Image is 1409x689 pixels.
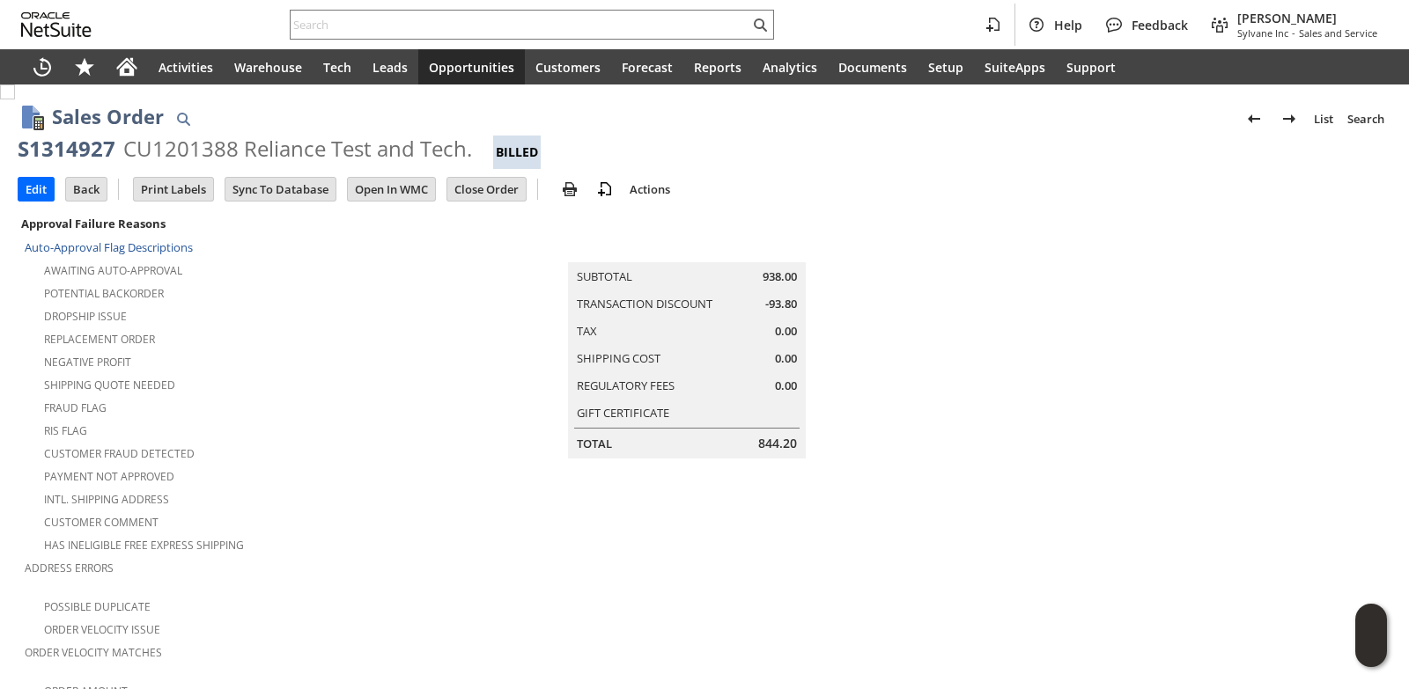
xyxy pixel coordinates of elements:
a: Address Errors [25,561,114,575]
h1: Sales Order [52,102,164,131]
a: Payment not approved [44,469,174,484]
a: Subtotal [577,268,632,284]
a: Tax [577,323,597,339]
img: print.svg [559,179,580,200]
svg: Home [116,56,137,77]
a: Leads [362,49,418,84]
svg: Search [749,14,771,35]
a: Customers [525,49,611,84]
span: 844.20 [758,435,797,452]
caption: Summary [568,234,806,262]
span: Setup [928,59,963,76]
img: Previous [1243,108,1265,129]
span: Analytics [763,59,817,76]
a: Opportunities [418,49,525,84]
span: Leads [373,59,408,76]
a: List [1307,105,1340,133]
a: Shipping Quote Needed [44,377,175,392]
a: Customer Fraud Detected [44,446,195,461]
svg: Shortcuts [74,56,95,77]
svg: Recent Records [32,56,53,77]
iframe: Click here to launch Oracle Guided Learning Help Panel [1355,604,1387,667]
span: Tech [323,59,351,76]
a: Tech [313,49,362,84]
span: Warehouse [234,59,302,76]
img: add-record.svg [594,179,616,200]
svg: logo [21,12,92,37]
span: [PERSON_NAME] [1237,10,1377,26]
div: S1314927 [18,135,115,163]
a: Negative Profit [44,355,131,370]
span: Help [1054,17,1082,33]
input: Back [66,178,107,201]
span: -93.80 [765,296,797,312]
a: Warehouse [224,49,313,84]
div: CU1201388 Reliance Test and Tech. [123,135,472,163]
span: Oracle Guided Learning Widget. To move around, please hold and drag [1355,636,1387,668]
span: Customers [535,59,601,76]
a: Replacement Order [44,332,155,347]
input: Open In WMC [348,178,435,201]
a: RIS flag [44,423,87,438]
a: Possible Duplicate [44,599,151,614]
a: Reports [683,49,752,84]
a: Home [106,49,148,84]
input: Close Order [447,178,526,201]
span: Sales and Service [1299,26,1377,40]
span: 0.00 [775,377,797,394]
a: Potential Backorder [44,286,164,301]
div: Billed [493,136,541,169]
a: Total [577,436,612,451]
input: Edit [18,178,54,201]
a: Search [1340,105,1391,133]
a: Actions [623,181,677,197]
span: 0.00 [775,323,797,340]
a: Setup [918,49,974,84]
span: SuiteApps [985,59,1045,76]
a: Gift Certificate [577,405,669,421]
a: Has Ineligible Free Express Shipping [44,538,244,553]
a: Support [1056,49,1126,84]
a: Order Velocity Issue [44,622,160,637]
span: Feedback [1132,17,1188,33]
span: Activities [159,59,213,76]
div: Shortcuts [63,49,106,84]
input: Search [291,14,749,35]
a: Customer Comment [44,515,159,530]
input: Print Labels [134,178,213,201]
img: Next [1279,108,1300,129]
span: Reports [694,59,741,76]
a: Intl. Shipping Address [44,492,169,507]
span: 938.00 [763,268,797,285]
span: 0.00 [775,350,797,367]
a: Dropship Issue [44,309,127,324]
a: Auto-Approval Flag Descriptions [25,239,193,255]
div: Approval Failure Reasons [18,212,468,235]
a: Fraud Flag [44,400,107,415]
a: Analytics [752,49,828,84]
a: Awaiting Auto-Approval [44,263,182,278]
span: Forecast [622,59,673,76]
a: Forecast [611,49,683,84]
span: - [1292,26,1295,40]
a: Regulatory Fees [577,377,675,393]
span: Sylvane Inc [1237,26,1288,40]
a: SuiteApps [974,49,1056,84]
span: Opportunities [429,59,514,76]
a: Order Velocity Matches [25,645,162,660]
a: Shipping Cost [577,350,660,366]
span: Documents [838,59,907,76]
a: Activities [148,49,224,84]
span: Support [1066,59,1116,76]
a: Documents [828,49,918,84]
img: Quick Find [173,108,194,129]
input: Sync To Database [225,178,336,201]
a: Recent Records [21,49,63,84]
a: Transaction Discount [577,296,712,312]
